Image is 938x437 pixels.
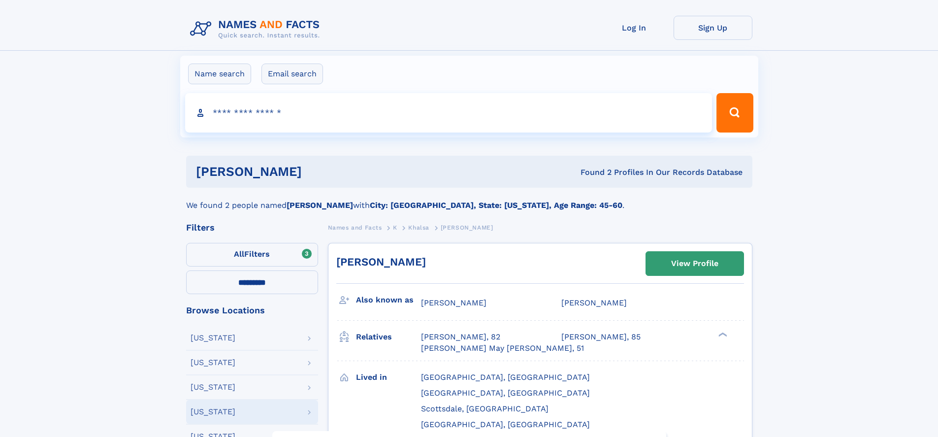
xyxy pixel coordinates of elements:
[646,252,744,275] a: View Profile
[186,223,318,232] div: Filters
[408,224,429,231] span: Khalsa
[421,420,590,429] span: [GEOGRAPHIC_DATA], [GEOGRAPHIC_DATA]
[561,298,627,307] span: [PERSON_NAME]
[191,334,235,342] div: [US_STATE]
[356,329,421,345] h3: Relatives
[595,16,674,40] a: Log In
[561,332,641,342] a: [PERSON_NAME], 85
[421,404,549,413] span: Scottsdale, [GEOGRAPHIC_DATA]
[421,343,584,354] a: [PERSON_NAME] May [PERSON_NAME], 51
[441,167,743,178] div: Found 2 Profiles In Our Records Database
[186,306,318,315] div: Browse Locations
[671,252,718,275] div: View Profile
[421,372,590,382] span: [GEOGRAPHIC_DATA], [GEOGRAPHIC_DATA]
[186,16,328,42] img: Logo Names and Facts
[186,188,752,211] div: We found 2 people named with .
[716,332,728,338] div: ❯
[421,388,590,398] span: [GEOGRAPHIC_DATA], [GEOGRAPHIC_DATA]
[674,16,752,40] a: Sign Up
[328,221,382,234] a: Names and Facts
[716,93,753,133] button: Search Button
[421,298,486,307] span: [PERSON_NAME]
[408,221,429,234] a: Khalsa
[421,332,500,342] a: [PERSON_NAME], 82
[234,249,244,259] span: All
[393,221,397,234] a: K
[185,93,712,133] input: search input
[370,201,622,210] b: City: [GEOGRAPHIC_DATA], State: [US_STATE], Age Range: 45-60
[191,359,235,367] div: [US_STATE]
[261,64,323,84] label: Email search
[188,64,251,84] label: Name search
[196,166,441,178] h1: [PERSON_NAME]
[191,408,235,416] div: [US_STATE]
[186,243,318,267] label: Filters
[336,256,426,268] a: [PERSON_NAME]
[356,292,421,308] h3: Also known as
[356,369,421,386] h3: Lived in
[191,383,235,391] div: [US_STATE]
[287,201,353,210] b: [PERSON_NAME]
[441,224,493,231] span: [PERSON_NAME]
[393,224,397,231] span: K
